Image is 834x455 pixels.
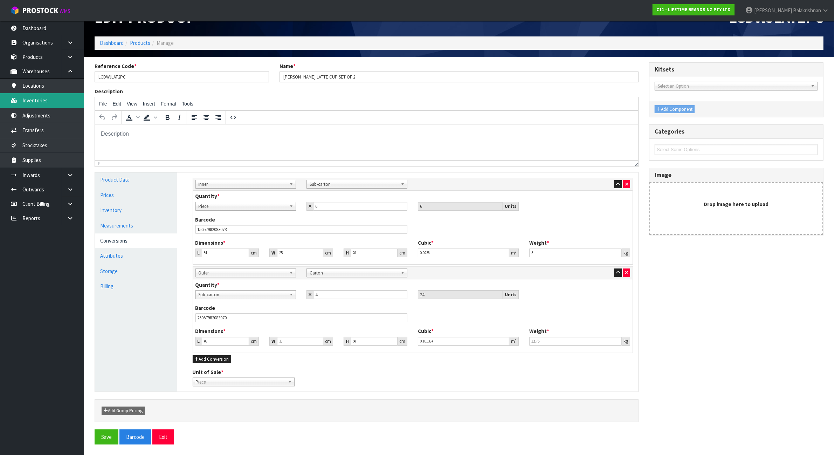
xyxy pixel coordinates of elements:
div: p [98,161,101,166]
input: Width [277,337,323,346]
label: Barcode [195,304,215,312]
span: Inner [199,180,287,189]
input: Cubic [418,249,509,257]
input: Child Qty [313,202,407,211]
button: Add Component [655,105,695,114]
label: Dimensions [195,239,226,246]
span: ProStock [22,6,58,15]
input: Weight [529,337,622,346]
div: cm [398,337,407,346]
div: cm [249,337,259,346]
a: Storage [95,264,177,278]
label: Quantity [195,281,220,288]
button: Bold [161,111,173,123]
button: Align left [188,111,200,123]
button: Exit [152,429,174,444]
div: cm [323,249,333,257]
button: Align right [212,111,224,123]
strong: Units [505,292,517,298]
label: Weight [529,327,549,335]
span: [PERSON_NAME] [754,7,792,14]
span: Edit [113,101,121,107]
button: Save [95,429,118,444]
strong: C11 - LIFETIME BRANDS NZ PTY LTD [656,7,731,13]
div: cm [398,249,407,257]
input: Cubic [418,337,509,346]
span: Piece [199,202,287,211]
div: cm [323,337,333,346]
label: Reference Code [95,62,137,70]
strong: H [346,338,349,344]
span: Balakrishnan [793,7,821,14]
span: Select an Option [658,82,808,90]
input: Length [202,249,249,257]
input: Child Qty [313,290,407,299]
a: Attributes [95,249,177,263]
input: Length [202,337,249,346]
input: Barcode [195,225,408,234]
span: View [127,101,137,107]
input: Unit Qty [418,202,503,211]
span: Manage [157,40,174,46]
a: Conversions [95,233,177,248]
span: Carton [310,269,398,277]
small: WMS [60,8,70,14]
h3: Image [655,172,818,178]
span: Format [161,101,176,107]
button: Redo [108,111,120,123]
input: Width [277,249,323,257]
strong: L [198,250,200,256]
div: Resize [633,161,639,167]
label: Dimensions [195,327,226,335]
a: Prices [95,188,177,202]
a: Product Data [95,172,177,187]
div: kg [622,337,630,346]
input: Height [351,337,398,346]
div: m³ [509,337,519,346]
button: Source code [227,111,239,123]
span: File [99,101,107,107]
span: Tools [182,101,193,107]
input: Unit Qty [418,290,503,299]
label: Unit of Sale [193,368,224,376]
label: Name [280,62,296,70]
span: Piece [196,378,285,386]
strong: L [198,338,200,344]
button: Align center [200,111,212,123]
span: Outer [199,269,287,277]
strong: Drop image here to upload [704,201,769,208]
span: Insert [143,101,155,107]
iframe: Rich Text Area. Press ALT-0 for help. [95,124,638,160]
a: Inventory [95,203,177,217]
div: cm [249,249,259,257]
span: Sub-carton [199,291,287,299]
label: Weight [529,239,549,246]
div: Background color [141,111,158,123]
strong: W [271,250,275,256]
strong: Units [505,203,517,209]
label: Cubic [418,327,434,335]
strong: H [346,250,349,256]
a: Measurements [95,218,177,233]
strong: W [271,338,275,344]
label: Quantity [195,192,220,200]
h3: Kitsets [655,66,818,73]
div: kg [622,249,630,257]
a: C11 - LIFETIME BRANDS NZ PTY LTD [653,4,735,15]
input: Height [351,249,398,257]
button: Add Conversion [193,355,231,364]
button: Barcode [119,429,151,444]
button: Italic [173,111,185,123]
input: Barcode [195,313,408,322]
h3: Categories [655,128,818,135]
div: Text color [123,111,141,123]
button: Add Group Pricing [102,407,145,415]
a: Billing [95,279,177,293]
a: Dashboard [100,40,124,46]
img: cube-alt.png [11,6,19,15]
input: Name [280,72,639,82]
button: Undo [96,111,108,123]
label: Cubic [418,239,434,246]
label: Description [95,88,123,95]
input: Reference Code [95,72,269,82]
